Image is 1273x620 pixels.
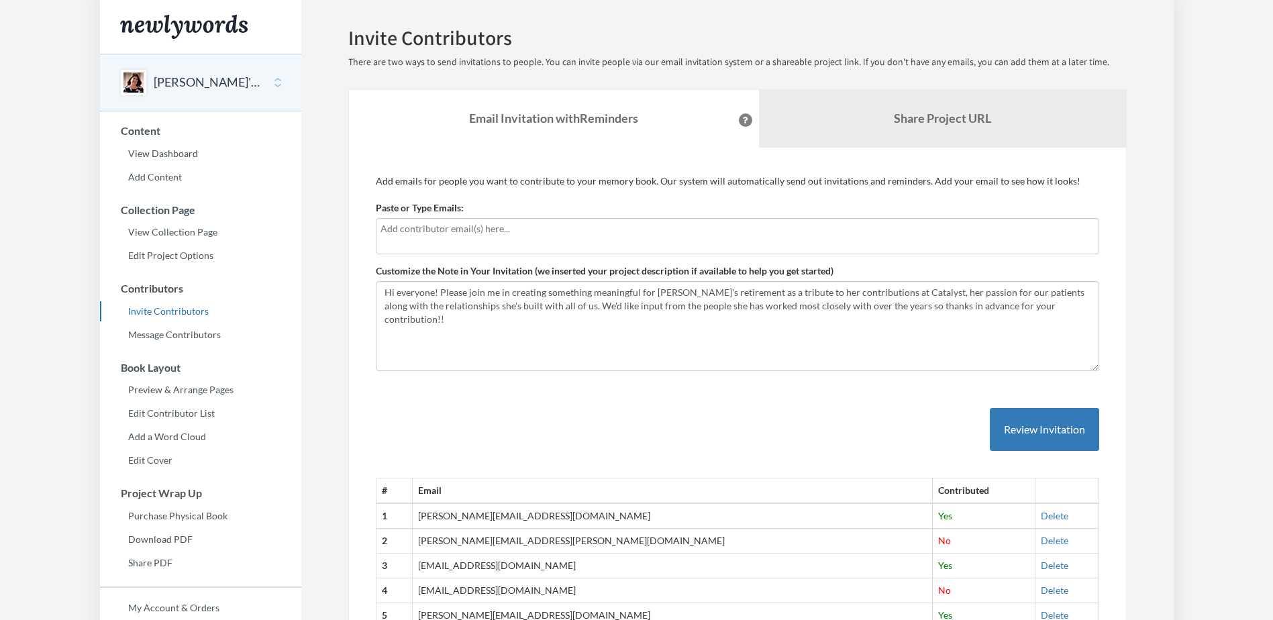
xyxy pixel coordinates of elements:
[990,408,1099,452] button: Review Invitation
[412,554,933,578] td: [EMAIL_ADDRESS][DOMAIN_NAME]
[412,578,933,603] td: [EMAIL_ADDRESS][DOMAIN_NAME]
[100,222,301,242] a: View Collection Page
[376,264,833,278] label: Customize the Note in Your Invitation (we inserted your project description if available to help ...
[100,167,301,187] a: Add Content
[376,554,412,578] th: 3
[101,362,301,374] h3: Book Layout
[154,74,262,91] button: [PERSON_NAME]'s retirement
[469,111,638,125] strong: Email Invitation with Reminders
[100,325,301,345] a: Message Contributors
[100,450,301,470] a: Edit Cover
[100,246,301,266] a: Edit Project Options
[938,510,952,521] span: Yes
[100,301,301,321] a: Invite Contributors
[376,478,412,503] th: #
[348,27,1127,49] h2: Invite Contributors
[1041,510,1068,521] a: Delete
[894,111,991,125] b: Share Project URL
[1041,535,1068,546] a: Delete
[412,529,933,554] td: [PERSON_NAME][EMAIL_ADDRESS][PERSON_NAME][DOMAIN_NAME]
[100,427,301,447] a: Add a Word Cloud
[376,503,412,528] th: 1
[938,584,951,596] span: No
[101,125,301,137] h3: Content
[376,281,1099,371] textarea: Hi everyone! Please join me in creating something meaningful for [PERSON_NAME]'s retirement as a ...
[1041,560,1068,571] a: Delete
[120,15,248,39] img: Newlywords logo
[376,174,1099,188] p: Add emails for people you want to contribute to your memory book. Our system will automatically s...
[938,535,951,546] span: No
[100,144,301,164] a: View Dashboard
[100,380,301,400] a: Preview & Arrange Pages
[100,403,301,423] a: Edit Contributor List
[938,560,952,571] span: Yes
[100,553,301,573] a: Share PDF
[100,529,301,550] a: Download PDF
[376,529,412,554] th: 2
[380,221,1094,236] input: Add contributor email(s) here...
[100,598,301,618] a: My Account & Orders
[933,478,1035,503] th: Contributed
[101,282,301,295] h3: Contributors
[412,478,933,503] th: Email
[348,56,1127,69] p: There are two ways to send invitations to people. You can invite people via our email invitation ...
[412,503,933,528] td: [PERSON_NAME][EMAIL_ADDRESS][DOMAIN_NAME]
[376,201,464,215] label: Paste or Type Emails:
[376,578,412,603] th: 4
[100,506,301,526] a: Purchase Physical Book
[101,204,301,216] h3: Collection Page
[1041,584,1068,596] a: Delete
[101,487,301,499] h3: Project Wrap Up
